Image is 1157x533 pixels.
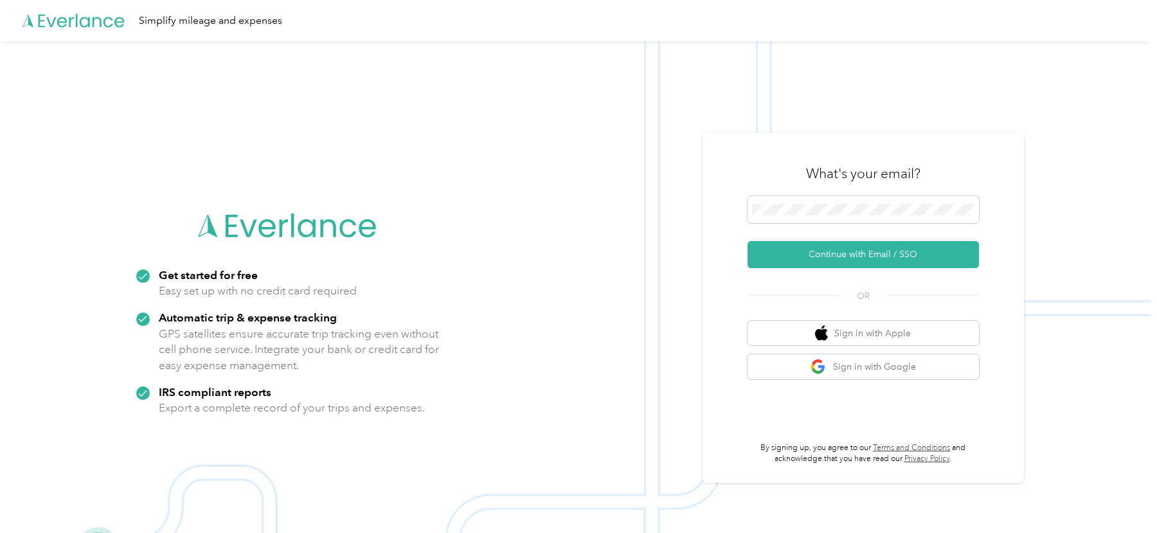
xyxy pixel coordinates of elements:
[806,165,920,183] h3: What's your email?
[748,321,979,346] button: apple logoSign in with Apple
[811,359,827,375] img: google logo
[139,13,282,29] div: Simplify mileage and expenses
[159,385,271,399] strong: IRS compliant reports
[159,311,337,324] strong: Automatic trip & expense tracking
[748,241,979,268] button: Continue with Email / SSO
[748,354,979,379] button: google logoSign in with Google
[815,325,828,341] img: apple logo
[841,289,886,303] span: OR
[1085,461,1157,533] iframe: Everlance-gr Chat Button Frame
[873,443,950,453] a: Terms and Conditions
[159,268,258,282] strong: Get started for free
[159,283,357,299] p: Easy set up with no credit card required
[159,326,440,374] p: GPS satellites ensure accurate trip tracking even without cell phone service. Integrate your bank...
[159,400,425,416] p: Export a complete record of your trips and expenses.
[748,442,979,465] p: By signing up, you agree to our and acknowledge that you have read our .
[904,454,950,464] a: Privacy Policy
